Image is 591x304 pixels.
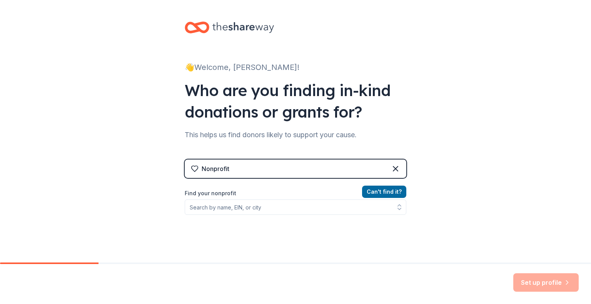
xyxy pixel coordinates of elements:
div: 👋 Welcome, [PERSON_NAME]! [185,61,406,73]
label: Find your nonprofit [185,189,406,198]
div: This helps us find donors likely to support your cause. [185,129,406,141]
div: Who are you finding in-kind donations or grants for? [185,80,406,123]
button: Can't find it? [362,186,406,198]
input: Search by name, EIN, or city [185,199,406,215]
div: Nonprofit [202,164,229,173]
